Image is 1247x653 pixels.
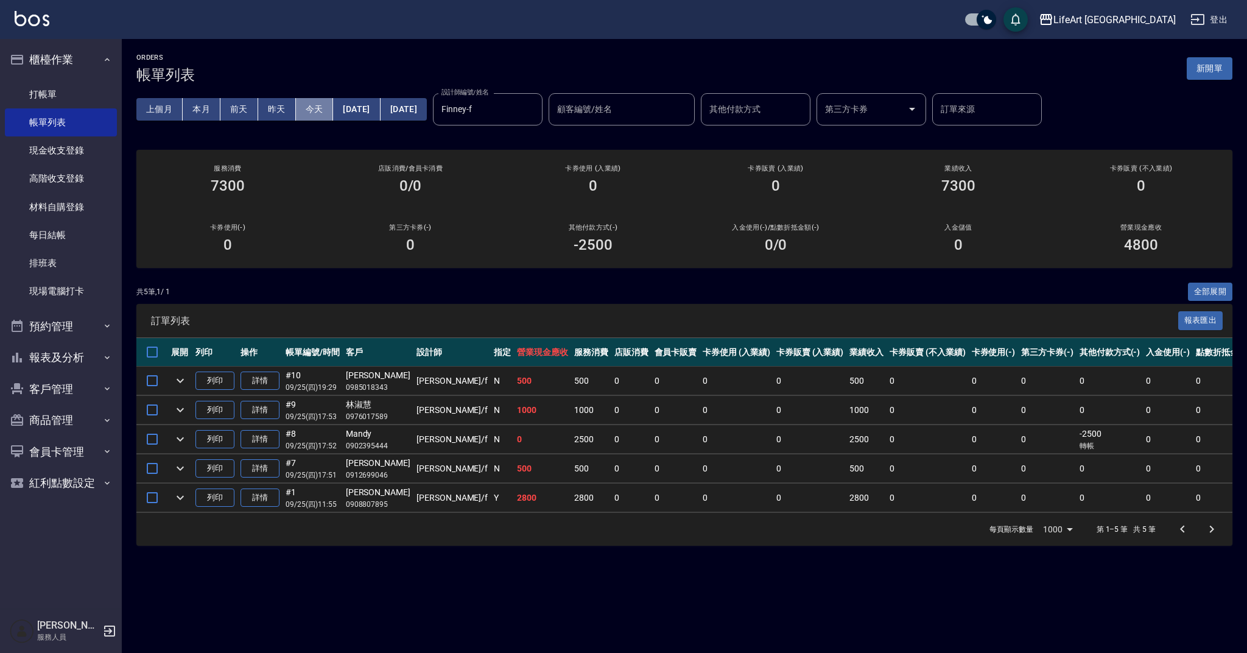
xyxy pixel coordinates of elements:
[151,315,1178,327] span: 訂單列表
[195,489,234,507] button: 列印
[700,396,773,425] td: 0
[286,382,340,393] p: 09/25 (四) 19:29
[571,338,611,367] th: 服務消費
[343,338,413,367] th: 客戶
[346,428,410,440] div: Mandy
[241,489,279,507] a: 詳情
[611,338,652,367] th: 店販消費
[241,372,279,390] a: 詳情
[699,164,852,172] h2: 卡券販賣 (入業績)
[241,459,279,478] a: 詳情
[1064,164,1218,172] h2: 卡券販賣 (不入業績)
[514,484,571,512] td: 2800
[241,401,279,420] a: 詳情
[220,98,258,121] button: 前天
[1178,314,1223,326] a: 報表匯出
[773,367,847,395] td: 0
[589,177,597,194] h3: 0
[283,338,343,367] th: 帳單編號/時間
[652,338,700,367] th: 會員卡販賣
[652,367,700,395] td: 0
[611,367,652,395] td: 0
[346,499,410,510] p: 0908807895
[887,338,968,367] th: 卡券販賣 (不入業績)
[969,425,1019,454] td: 0
[1018,454,1077,483] td: 0
[441,88,489,97] label: 設計師編號/姓名
[1097,524,1156,535] p: 第 1–5 筆 共 5 筆
[1143,367,1193,395] td: 0
[1080,440,1140,451] p: 轉帳
[346,486,410,499] div: [PERSON_NAME]
[969,454,1019,483] td: 0
[954,236,963,253] h3: 0
[773,425,847,454] td: 0
[413,484,491,512] td: [PERSON_NAME] /f
[516,164,670,172] h2: 卡券使用 (入業績)
[5,436,117,468] button: 會員卡管理
[969,367,1019,395] td: 0
[195,401,234,420] button: 列印
[346,382,410,393] p: 0985018343
[413,367,491,395] td: [PERSON_NAME] /f
[902,99,922,119] button: Open
[611,396,652,425] td: 0
[283,396,343,425] td: #9
[5,108,117,136] a: 帳單列表
[5,311,117,342] button: 預約管理
[611,454,652,483] td: 0
[286,411,340,422] p: 09/25 (四) 17:53
[413,396,491,425] td: [PERSON_NAME] /f
[1187,57,1232,80] button: 新開單
[171,430,189,448] button: expand row
[514,338,571,367] th: 營業現金應收
[406,236,415,253] h3: 0
[571,367,611,395] td: 500
[195,372,234,390] button: 列印
[283,454,343,483] td: #7
[168,338,192,367] th: 展開
[765,236,787,253] h3: 0 /0
[346,457,410,470] div: [PERSON_NAME]
[491,484,514,512] td: Y
[151,164,304,172] h3: 服務消費
[223,236,232,253] h3: 0
[969,396,1019,425] td: 0
[296,98,334,121] button: 今天
[5,404,117,436] button: 商品管理
[491,425,514,454] td: N
[771,177,780,194] h3: 0
[652,454,700,483] td: 0
[183,98,220,121] button: 本月
[286,499,340,510] p: 09/25 (四) 11:55
[5,44,117,76] button: 櫃檯作業
[846,484,887,512] td: 2800
[1018,484,1077,512] td: 0
[1053,12,1176,27] div: LifeArt [GEOGRAPHIC_DATA]
[887,484,968,512] td: 0
[5,249,117,277] a: 排班表
[571,484,611,512] td: 2800
[491,338,514,367] th: 指定
[171,401,189,419] button: expand row
[652,425,700,454] td: 0
[192,338,237,367] th: 列印
[846,425,887,454] td: 2500
[136,66,195,83] h3: 帳單列表
[1188,283,1233,302] button: 全部展開
[1186,9,1232,31] button: 登出
[491,454,514,483] td: N
[171,489,189,507] button: expand row
[283,425,343,454] td: #8
[171,372,189,390] button: expand row
[652,396,700,425] td: 0
[611,484,652,512] td: 0
[514,425,571,454] td: 0
[700,454,773,483] td: 0
[989,524,1033,535] p: 每頁顯示數量
[37,632,99,643] p: 服務人員
[1143,425,1193,454] td: 0
[286,470,340,481] p: 09/25 (四) 17:51
[195,459,234,478] button: 列印
[5,342,117,373] button: 報表及分析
